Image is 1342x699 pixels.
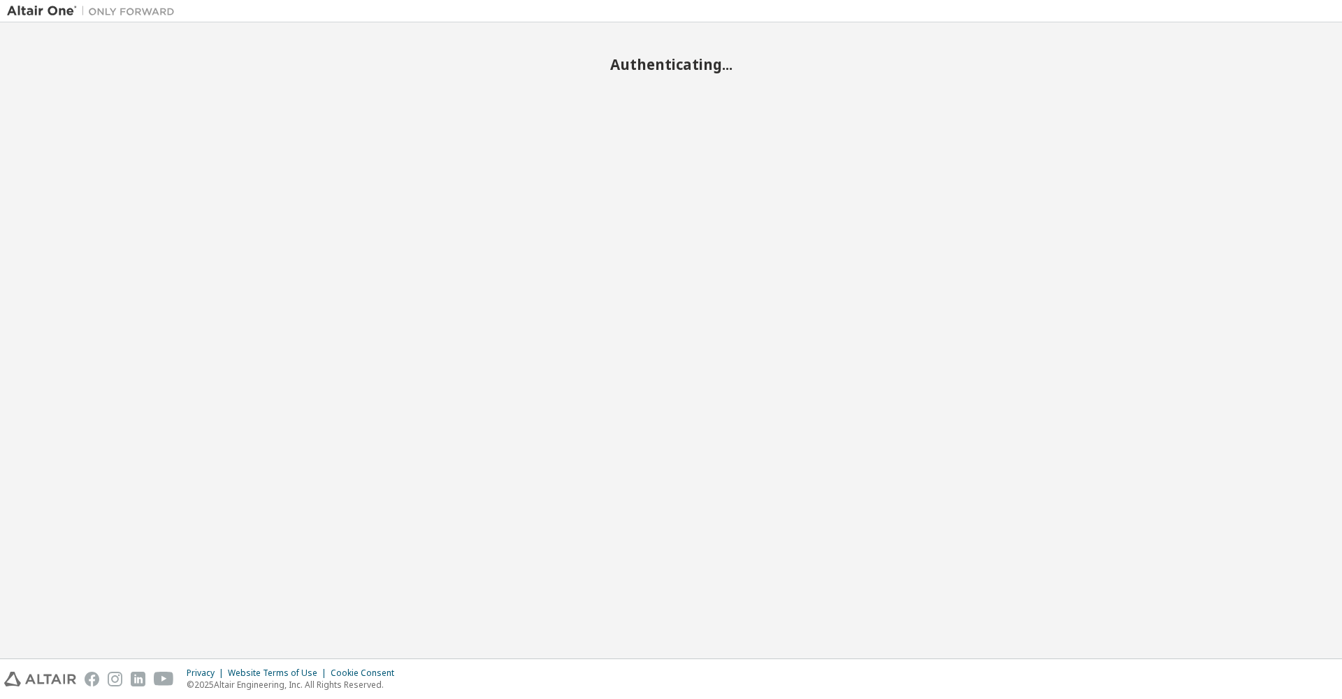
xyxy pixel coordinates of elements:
div: Website Terms of Use [228,668,331,679]
div: Cookie Consent [331,668,403,679]
img: facebook.svg [85,672,99,686]
img: Altair One [7,4,182,18]
h2: Authenticating... [7,55,1335,73]
img: youtube.svg [154,672,174,686]
div: Privacy [187,668,228,679]
img: altair_logo.svg [4,672,76,686]
img: linkedin.svg [131,672,145,686]
img: instagram.svg [108,672,122,686]
p: © 2025 Altair Engineering, Inc. All Rights Reserved. [187,679,403,691]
